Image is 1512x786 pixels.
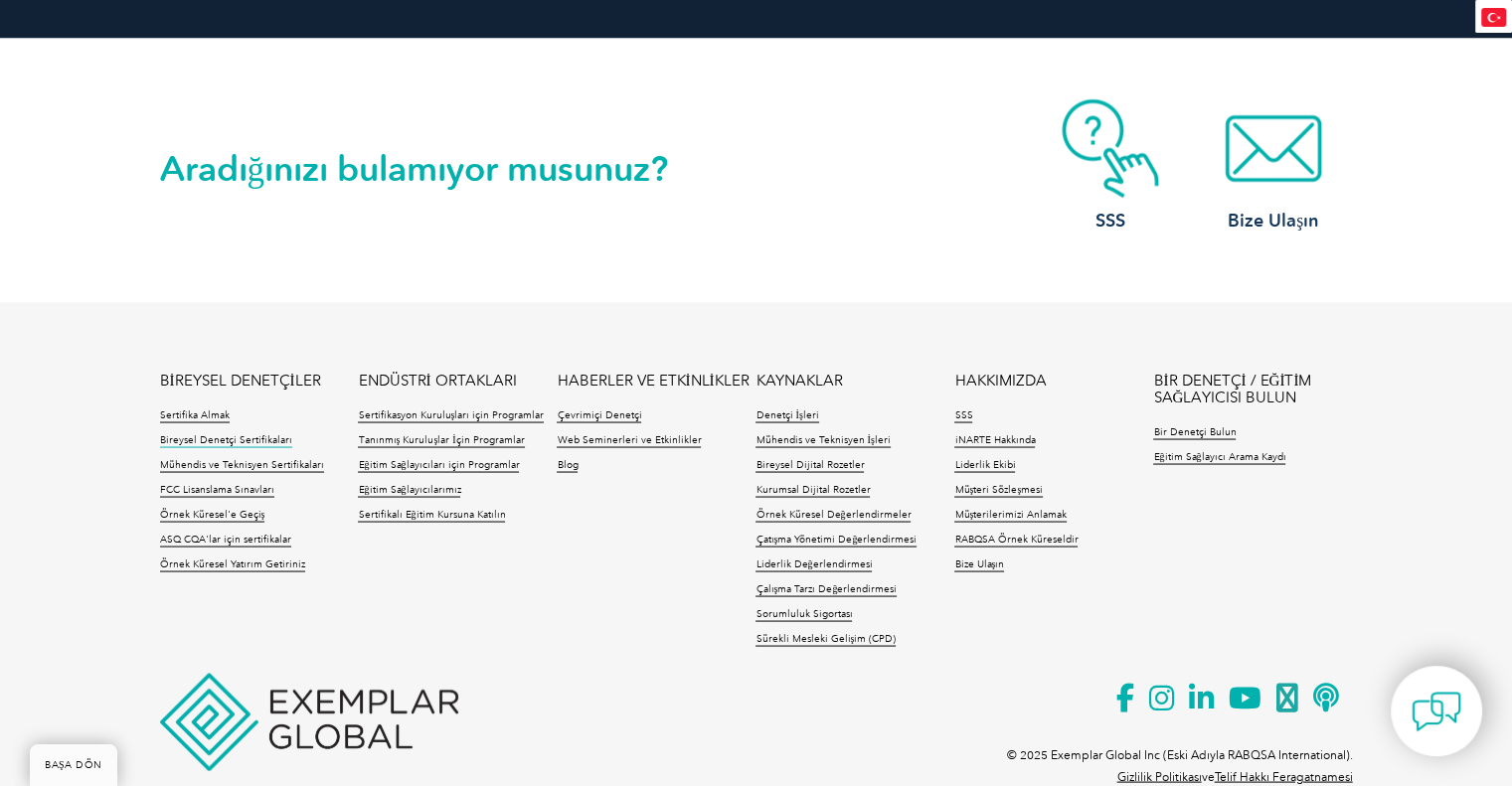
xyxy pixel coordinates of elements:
[756,607,852,621] a: Sorumluluk Sigortası
[557,408,641,422] a: Çevrimiçi Denetçi
[756,433,890,447] a: Mühendis ve Teknisyen İşleri
[1153,425,1236,439] a: Bir Denetçi Bulun
[756,582,897,594] font: Çalışma Tarzı Değerlendirmesi
[1194,98,1353,198] img: contact-email.webp
[1412,687,1461,736] img: contact-chat.png
[756,533,917,545] font: Çatışma Yönetimi Değerlendirmesi
[756,533,917,547] a: Çatışma Yönetimi Değerlendirmesi
[358,433,524,447] a: Tanınmış Kuruluşlar İçin Programlar
[756,408,818,422] a: Denetçi İşleri
[756,508,911,522] a: Örnek Küresel Değerlendirmeler
[557,408,641,420] font: Çevrimiçi Denetçi
[756,582,897,596] a: Çalışma Tarzı Değerlendirmesi
[358,408,544,422] a: Sertifikasyon Kuruluşları için Programlar
[358,372,516,389] a: ENDÜSTRİ ORTAKLARI
[1481,8,1506,27] img: tr
[1194,98,1353,233] a: Bize Ulaşın
[45,759,102,771] font: BAŞA DÖN
[358,458,519,470] font: Eğitim Sağlayıcıları için Programlar
[756,632,896,644] font: Sürekli Mesleki Gelişim (CPD)
[1153,450,1285,462] font: Eğitim Sağlayıcı Arama Kaydı
[756,557,872,571] a: Liderlik Değerlendirmesi
[1228,209,1318,231] font: Bize Ulaşın
[1007,747,1353,761] font: © 2025 Exemplar Global Inc (Eski Adıyla RABQSA International).
[954,533,1078,547] a: RABQSA Örnek Küreseldir
[358,458,519,472] a: Eğitim Sağlayıcıları için Programlar
[160,408,230,420] font: Sertifika Almak
[756,408,818,420] font: Denetçi İşleri
[358,483,460,495] font: Eğitim Sağlayıcılarımız
[954,408,972,420] font: SSS
[160,147,669,189] font: Aradığınızı bulamıyor musunuz?
[160,557,305,569] font: Örnek Küresel Yatırım Getiriniz
[358,508,505,522] a: Sertifikalı Eğitim Kursuna Katılın
[954,483,1043,497] a: Müşteri Sözleşmesi
[954,508,1067,522] a: Müşterilerimizi Anlamak
[1202,769,1215,783] font: ve
[954,533,1078,545] font: RABQSA Örnek Küreseldir
[160,533,291,545] font: ASQ CQA'lar için sertifikalar
[954,483,1043,495] font: Müşteri Sözleşmesi
[954,433,1035,447] a: iNARTE Hakkında
[756,632,896,646] a: Sürekli Mesleki Gelişim (CPD)
[160,533,291,547] a: ASQ CQA'lar için sertifikalar
[160,458,324,472] a: Mühendis ve Teknisyen Sertifikaları
[1153,450,1285,464] a: Eğitim Sağlayıcı Arama Kaydı
[954,557,1004,571] a: Bize Ulaşın
[358,433,524,445] font: Tanınmış Kuruluşlar İçin Programlar
[557,458,578,472] a: Blog
[160,458,324,470] font: Mühendis ve Teknisyen Sertifikaları
[954,458,1015,470] font: Liderlik Ekibi
[160,433,292,447] a: Bireysel Denetçi Sertifikaları
[358,371,516,389] font: ENDÜSTRİ ORTAKLARI
[1095,209,1125,231] font: SSS
[160,408,230,422] a: Sertifika Almak
[1031,98,1190,198] img: contact-faq.webp
[756,483,870,497] a: Kurumsal Dijital Rozetler
[358,408,544,420] font: Sertifikasyon Kuruluşları için Programlar
[557,372,749,389] a: HABERLER VE ETKİNLİKLER
[557,433,701,445] font: Web Seminerleri ve Etkinlikler
[756,371,842,389] font: KAYNAKLAR
[756,607,852,619] font: Sorumluluk Sigortası
[358,508,505,520] font: Sertifikalı Eğitim Kursuna Katılın
[160,508,265,520] font: Örnek Küresel'e Geçiş
[557,458,578,470] font: Blog
[1153,371,1311,405] font: BİR DENETÇİ / EĞİTİM SAĞLAYICISI BULUN
[756,508,911,520] font: Örnek Küresel Değerlendirmeler
[954,508,1067,520] font: Müşterilerimizi Anlamak
[160,673,458,770] img: Örnek Küresel
[954,557,1004,569] font: Bize Ulaşın
[1153,372,1352,405] a: BİR DENETÇİ / EĞİTİM SAĞLAYICISI BULUN
[756,372,842,389] a: KAYNAKLAR
[1153,425,1236,437] font: Bir Denetçi Bulun
[30,744,117,786] a: BAŞA DÖN
[1031,98,1190,233] a: SSS
[160,372,321,389] a: BİREYSEL DENETÇİLER
[756,458,864,472] a: Bireysel Dijital Rozetler
[557,371,749,389] font: HABERLER VE ETKİNLİKLER
[756,557,872,569] font: Liderlik Değerlendirmesi
[954,372,1046,389] a: HAKKIMIZDA
[756,458,864,470] font: Bireysel Dijital Rozetler
[756,433,890,445] font: Mühendis ve Teknisyen İşleri
[954,371,1046,389] font: HAKKIMIZDA
[160,433,292,445] font: Bireysel Denetçi Sertifikaları
[1117,769,1202,783] a: Gizlilik Politikası
[756,483,870,495] font: Kurumsal Dijital Rozetler
[954,433,1035,445] font: iNARTE Hakkında
[557,433,701,447] a: Web Seminerleri ve Etkinlikler
[160,508,265,522] a: Örnek Küresel'e Geçiş
[160,557,305,571] a: Örnek Küresel Yatırım Getiriniz
[954,408,972,422] a: SSS
[160,483,274,495] font: FCC Lisanslama Sınavları
[358,483,460,497] a: Eğitim Sağlayıcılarımız
[954,458,1015,472] a: Liderlik Ekibi
[1215,769,1353,783] a: Telif Hakkı Feragatnamesi
[160,371,321,389] font: BİREYSEL DENETÇİLER
[160,483,274,497] a: FCC Lisanslama Sınavları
